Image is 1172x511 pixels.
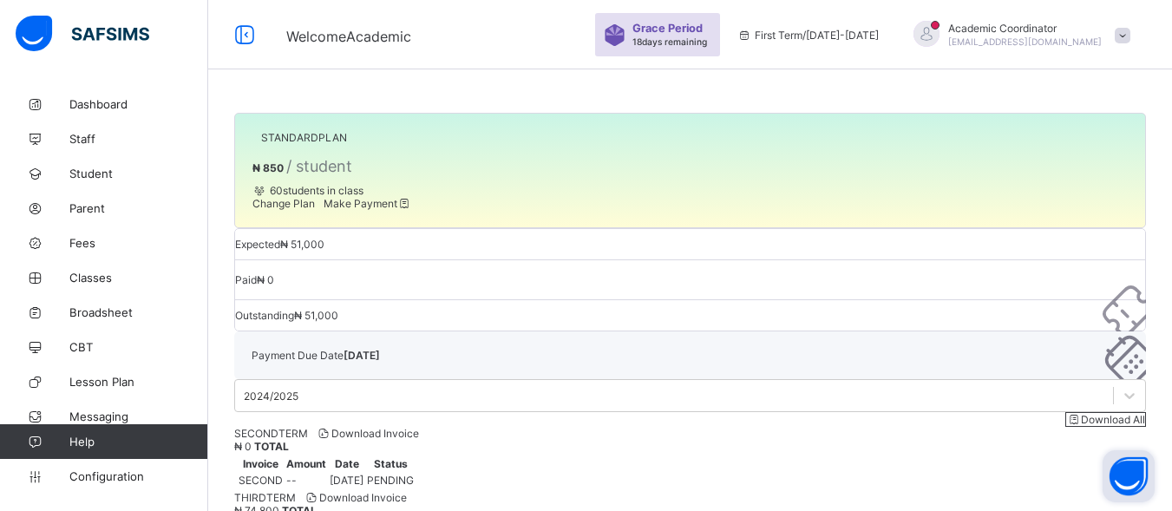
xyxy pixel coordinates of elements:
span: [DATE] [344,349,380,362]
span: Staff [69,132,208,146]
td: PENDING [366,473,415,488]
span: Lesson Plan [69,375,208,389]
span: Dashboard [69,97,208,111]
span: Fees [69,236,208,250]
span: SECOND TERM [234,427,308,440]
td: [DATE] [329,473,364,488]
span: CBT [69,340,208,354]
span: Download Invoice [317,427,419,440]
span: session/term information [737,29,879,42]
td: SECOND [238,473,284,488]
th: Status [366,456,415,471]
span: ₦ 51,000 [280,238,324,251]
div: AcademicCoordinator [896,21,1139,49]
span: ₦ 0 [257,273,274,286]
span: Expected [235,238,280,251]
span: Paid [235,273,257,286]
span: Configuration [69,469,207,483]
span: [EMAIL_ADDRESS][DOMAIN_NAME] [948,36,1102,47]
b: TOTAL [254,440,289,453]
img: sticker-purple.71386a28dfed39d6af7621340158ba97.svg [604,24,625,46]
span: Help [69,435,207,449]
span: Outstanding [235,309,294,322]
span: STANDARD PLAN [261,131,347,144]
span: ₦ 0 [234,440,252,453]
img: safsims [16,16,149,52]
span: Broadsheet [69,305,208,319]
span: Welcome Academic [286,28,411,45]
th: Amount [285,456,327,471]
span: Payment Due Date [252,349,344,362]
span: Student [69,167,208,180]
td: -- [285,473,327,488]
th: Invoice [238,456,284,471]
span: Messaging [69,409,208,423]
div: 2024/2025 [244,390,298,403]
span: Academic Coordinator [948,22,1102,35]
span: ₦ 850 [252,161,284,174]
span: Parent [69,201,208,215]
span: / student [286,157,352,175]
span: Change Plan [252,197,315,210]
span: ₦ 51,000 [294,309,338,322]
span: Grace Period [632,22,703,35]
th: Date [329,456,364,471]
span: THIRD TERM [234,491,296,504]
span: Download Invoice [304,491,407,504]
span: 18 days remaining [632,36,707,47]
button: Open asap [1103,450,1155,502]
span: Make Payment [324,197,412,210]
span: Classes [69,271,208,285]
span: 60 students in class [252,184,363,197]
span: Download All [1066,413,1145,426]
